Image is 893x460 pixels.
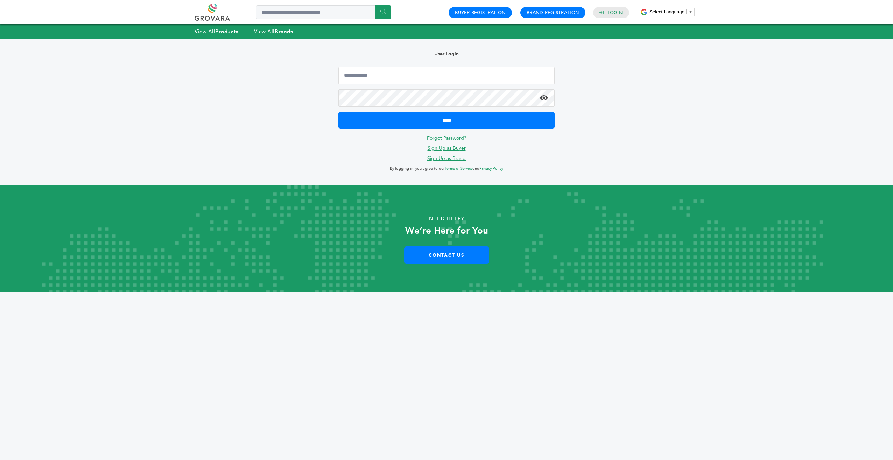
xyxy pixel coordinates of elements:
[688,9,693,14] span: ▼
[434,50,459,57] b: User Login
[649,9,693,14] a: Select Language​
[45,214,849,224] p: Need Help?
[338,165,555,173] p: By logging in, you agree to our and
[405,224,488,237] strong: We’re Here for You
[404,246,489,264] a: Contact Us
[649,9,684,14] span: Select Language
[256,5,391,19] input: Search a product or brand...
[427,135,466,141] a: Forgot Password?
[195,28,239,35] a: View AllProducts
[215,28,238,35] strong: Products
[254,28,293,35] a: View AllBrands
[338,89,555,107] input: Password
[479,166,503,171] a: Privacy Policy
[455,9,506,16] a: Buyer Registration
[445,166,473,171] a: Terms of Service
[607,9,623,16] a: Login
[428,145,466,152] a: Sign Up as Buyer
[338,67,555,84] input: Email Address
[427,155,466,162] a: Sign Up as Brand
[275,28,293,35] strong: Brands
[527,9,579,16] a: Brand Registration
